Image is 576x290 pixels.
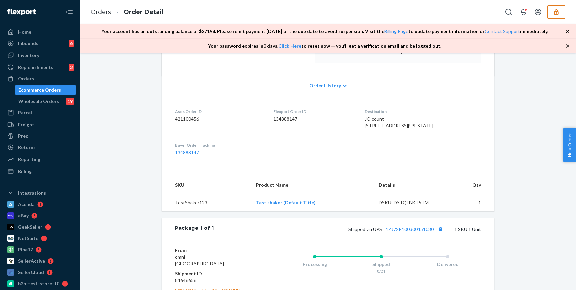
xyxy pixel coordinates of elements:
[162,194,251,212] td: TestShaker123
[563,128,576,162] button: Help Center
[175,109,263,114] dt: Asos Order ID
[18,133,28,139] div: Prep
[273,109,354,114] dt: Flexport Order ID
[4,222,76,232] a: GeekSeller
[365,109,481,114] dt: Destination
[208,43,441,49] p: Your password expires in 0 days . to reset now — you’ll get a verification email and be logged out.
[4,27,76,37] a: Home
[365,116,433,128] span: JO count [STREET_ADDRESS][US_STATE]
[18,121,34,128] div: Freight
[278,43,301,49] a: Click Here
[4,199,76,210] a: Acenda
[63,5,76,19] button: Close Navigation
[18,156,40,163] div: Reporting
[309,82,341,89] span: Order History
[4,166,76,177] a: Billing
[18,29,31,35] div: Home
[69,64,74,71] div: 3
[4,233,76,244] a: NetSuite
[4,131,76,141] a: Prep
[379,199,441,206] div: DSKU: DYTQLBKT5TM
[4,154,76,165] a: Reporting
[18,269,44,276] div: SellerCloud
[18,168,32,175] div: Billing
[4,142,76,153] a: Returns
[4,256,76,266] a: SellerActive
[175,225,214,233] div: Package 1 of 1
[447,194,494,212] td: 1
[348,268,415,274] div: 8/21
[18,212,29,219] div: eBay
[69,40,74,47] div: 6
[124,8,163,16] a: Order Detail
[348,261,415,268] div: Shipped
[414,261,481,268] div: Delivered
[175,142,263,148] dt: Buyer Order Tracking
[251,176,373,194] th: Product Name
[4,50,76,61] a: Inventory
[384,28,408,34] a: Billing Page
[4,267,76,278] a: SellerCloud
[447,176,494,194] th: Qty
[502,5,515,19] button: Open Search Box
[436,225,445,233] button: Copy tracking number
[18,98,59,105] div: Wholesale Orders
[18,109,32,116] div: Parcel
[4,278,76,289] a: b2b-test-store-10
[4,210,76,221] a: eBay
[15,96,76,107] a: Wholesale Orders19
[175,150,199,155] a: 134888147
[517,5,530,19] button: Open notifications
[162,176,251,194] th: SKU
[66,98,74,105] div: 19
[4,119,76,130] a: Freight
[373,176,447,194] th: Details
[15,85,76,95] a: Ecommerce Orders
[386,226,434,232] a: 1ZJ72R100300451030
[101,28,548,35] p: Your account has an outstanding balance of $ 27198 . Please remit payment [DATE] of the due date ...
[18,258,45,264] div: SellerActive
[18,144,36,151] div: Returns
[175,247,255,254] dt: From
[18,87,61,93] div: Ecommerce Orders
[214,225,481,233] div: 1 SKU 1 Unit
[18,64,53,71] div: Replenishments
[175,116,263,122] dd: 421100456
[4,38,76,49] a: Inbounds6
[348,226,445,232] span: Shipped via UPS
[18,201,35,208] div: Acenda
[7,9,36,15] img: Flexport logo
[4,62,76,73] a: Replenishments3
[4,188,76,198] button: Integrations
[18,246,33,253] div: Pipe17
[4,107,76,118] a: Parcel
[175,254,224,266] span: omni [GEOGRAPHIC_DATA]
[18,235,38,242] div: NetSuite
[4,244,76,255] a: Pipe17
[175,270,255,277] dt: Shipment ID
[256,200,316,205] a: Test shaker (Default Title)
[91,8,111,16] a: Orders
[175,277,255,284] dd: 84646656
[18,280,59,287] div: b2b-test-store-10
[85,2,169,22] ol: breadcrumbs
[531,5,545,19] button: Open account menu
[18,224,42,230] div: GeekSeller
[18,75,34,82] div: Orders
[18,190,46,196] div: Integrations
[18,40,38,47] div: Inbounds
[485,28,520,34] a: Contact Support
[4,73,76,84] a: Orders
[18,52,39,59] div: Inventory
[281,261,348,268] div: Processing
[273,116,354,122] dd: 134888147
